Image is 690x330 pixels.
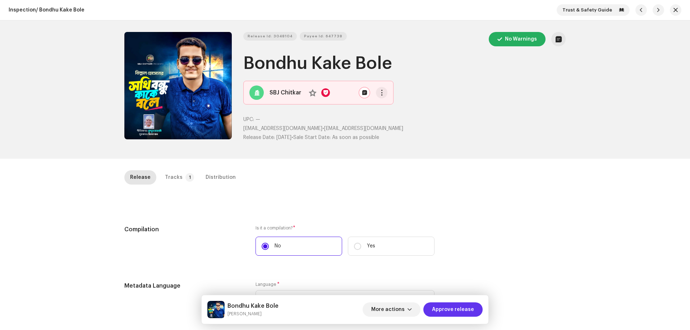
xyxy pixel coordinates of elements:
span: Payee Id: 647738 [304,29,342,43]
h5: Compilation [124,225,244,234]
span: As soon as possible [332,135,379,140]
p: Yes [367,242,375,250]
span: Sale Start Date: [293,135,331,140]
strong: SBJ Chitkar [270,88,301,97]
span: English [262,291,423,308]
label: Is it a compilation? [256,225,434,231]
div: Tracks [165,170,183,185]
p: No [275,242,281,250]
span: [EMAIL_ADDRESS][DOMAIN_NAME] [243,126,322,131]
button: More actions [363,302,420,317]
small: Bondhu Kake Bole [227,310,279,317]
span: [DATE] [276,135,291,140]
h1: Bondhu Kake Bole [243,52,566,75]
div: dropdown trigger [423,291,428,308]
span: [EMAIL_ADDRESS][DOMAIN_NAME] [324,126,403,131]
p-badge: 1 [185,173,194,182]
h5: Bondhu Kake Bole [227,302,279,310]
span: Release Id: 3048104 [248,29,293,43]
span: More actions [371,302,405,317]
span: — [256,117,260,122]
p: • [243,125,566,133]
h5: Metadata Language [124,282,244,290]
button: Release Id: 3048104 [243,32,297,41]
button: Approve release [423,302,483,317]
div: Distribution [206,170,236,185]
button: Payee Id: 647738 [300,32,347,41]
span: Approve release [432,302,474,317]
span: • [243,135,293,140]
span: UPC: [243,117,254,122]
img: 4eb5db45-2c78-4aab-8e67-f937ddfabb60 [207,301,225,318]
div: Release [130,170,151,185]
span: Release Date: [243,135,275,140]
label: Language [256,282,280,287]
